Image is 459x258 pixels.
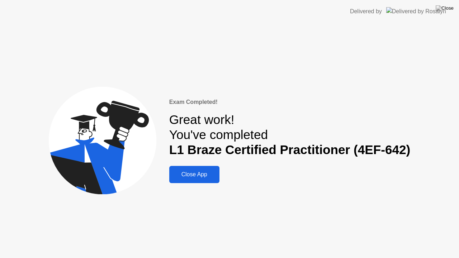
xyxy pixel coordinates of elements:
div: Exam Completed! [169,98,411,106]
div: Close App [171,171,217,178]
img: Close [436,5,454,11]
button: Close App [169,166,219,183]
img: Delivered by Rosalyn [386,7,446,15]
div: Delivered by [350,7,382,16]
b: L1 Braze Certified Practitioner (4EF-642) [169,143,411,157]
div: Great work! You've completed [169,112,411,158]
